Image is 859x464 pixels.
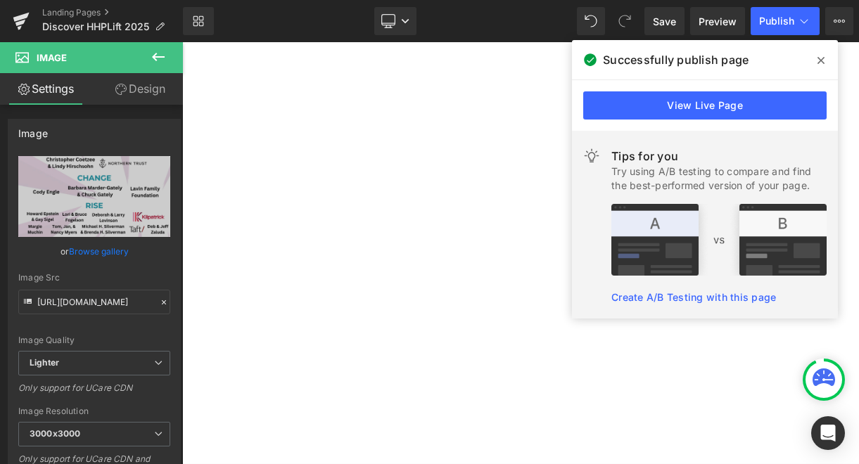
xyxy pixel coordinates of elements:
[759,15,794,27] span: Publish
[30,428,80,439] b: 3000x3000
[611,148,827,165] div: Tips for you
[811,416,845,450] div: Open Intercom Messenger
[825,7,853,35] button: More
[30,357,59,368] b: Lighter
[611,165,827,193] div: Try using A/B testing to compare and find the best-performed version of your page.
[18,382,170,403] div: Only support for UCare CDN
[18,273,170,283] div: Image Src
[611,291,776,303] a: Create A/B Testing with this page
[577,7,605,35] button: Undo
[94,73,186,105] a: Design
[611,204,827,276] img: tip.png
[18,290,170,314] input: Link
[37,52,67,63] span: Image
[18,406,170,416] div: Image Resolution
[690,7,745,35] a: Preview
[699,14,737,29] span: Preview
[18,335,170,345] div: Image Quality
[583,91,827,120] a: View Live Page
[583,148,600,165] img: light.svg
[603,51,749,68] span: Successfully publish page
[611,7,639,35] button: Redo
[751,7,820,35] button: Publish
[18,120,48,139] div: Image
[18,244,170,259] div: or
[42,7,183,18] a: Landing Pages
[183,7,214,35] a: New Library
[653,14,676,29] span: Save
[69,239,129,264] a: Browse gallery
[42,21,149,32] span: Discover HHPLift 2025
